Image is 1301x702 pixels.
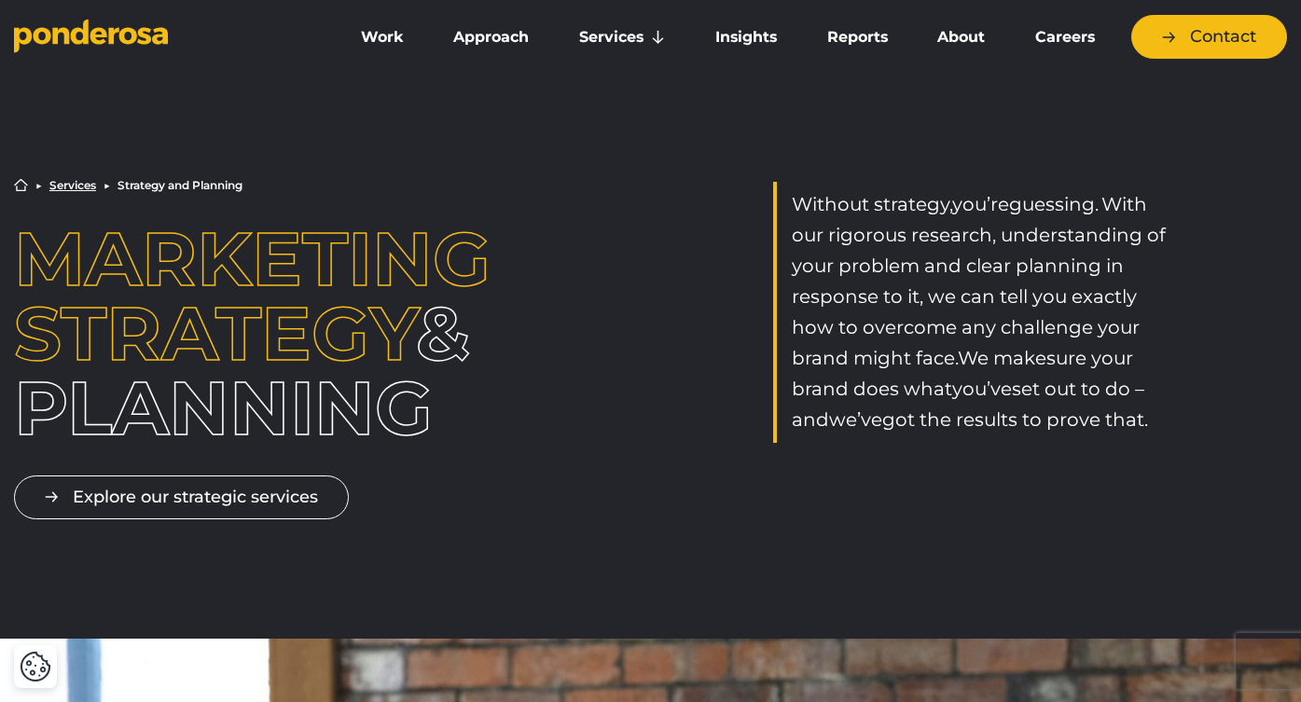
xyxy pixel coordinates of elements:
a: Services [558,18,686,57]
li: ▶︎ [35,180,42,191]
a: Home [14,178,28,192]
a: Go to homepage [14,19,311,56]
a: Insights [694,18,798,57]
span: Without strategy, [792,193,952,215]
h1: & planning [14,222,528,446]
span: we’ve [829,408,882,431]
a: Explore our strategic services [14,475,349,519]
img: Revisit consent button [20,651,51,682]
li: Strategy and Planning [118,180,242,191]
a: Services [49,180,96,191]
a: Reports [806,18,909,57]
span: With our rigorous research, understanding of your problem and clear planning in response to it, w... [792,193,1166,369]
a: Careers [1014,18,1116,57]
a: About [917,18,1007,57]
span: you’ve [952,378,1012,400]
li: ▶︎ [104,180,110,191]
a: Contact [1131,15,1287,59]
span: We make [958,347,1046,369]
span: you’re [952,193,1009,215]
span: Marketing Strategy [14,213,491,379]
span: got the results to prove that. [882,408,1148,431]
a: Approach [433,18,551,57]
span: guessing. [1009,193,1099,215]
button: Cookie Settings [20,651,51,682]
a: Work [339,18,425,57]
span: set out to do – and [792,378,1144,431]
span: sure your brand does what [792,347,1133,400]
